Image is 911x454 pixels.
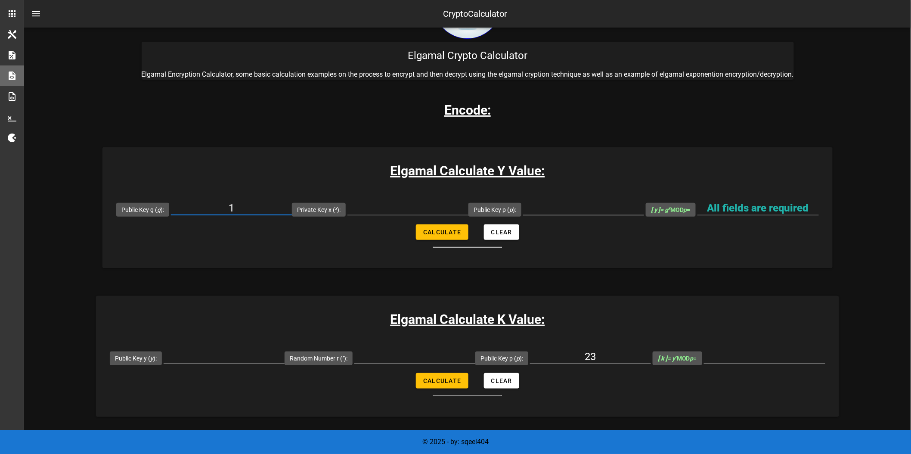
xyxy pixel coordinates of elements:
label: Public Key y ( ): [115,354,157,363]
p: Elgamal Encryption Calculator, some basic calculation examples on the process to encrypt and then... [142,69,794,80]
label: Public Key p ( ): [480,354,523,363]
sup: r [342,354,344,360]
span: MOD = [658,355,697,362]
b: [ k ] [658,355,667,362]
button: Clear [484,373,519,389]
sup: r [675,354,677,360]
h3: Elgamal Calculate K Value: [96,310,839,329]
div: Elgamal Crypto Calculator [142,42,794,69]
i: p [516,355,520,362]
span: © 2025 - by: sqeel404 [422,438,489,446]
i: g [157,206,161,213]
label: Public Key p ( ): [474,205,516,214]
span: Clear [491,229,512,236]
sup: x [668,205,670,211]
sup: x [335,205,337,211]
h3: Encode: [444,100,491,120]
a: home [433,32,502,40]
span: Calculate [423,377,461,384]
i: p [690,355,694,362]
span: Calculate [423,229,461,236]
button: Calculate [416,373,468,389]
span: Clear [491,377,512,384]
label: Public Key g ( ): [121,205,164,214]
button: Calculate [416,224,468,240]
i: = y [658,355,677,362]
i: y [150,355,153,362]
label: Random Number r ( ): [290,354,347,363]
i: p [684,206,687,213]
b: [ y ] [651,206,660,213]
i: = g [651,206,670,213]
button: nav-menu-toggle [26,3,46,24]
span: MOD = [651,206,691,213]
button: Clear [484,224,519,240]
div: CryptoCalculator [443,7,508,20]
h3: Elgamal Calculate Y Value: [102,161,833,180]
i: p [509,206,513,213]
label: Private Key x ( ): [297,205,341,214]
